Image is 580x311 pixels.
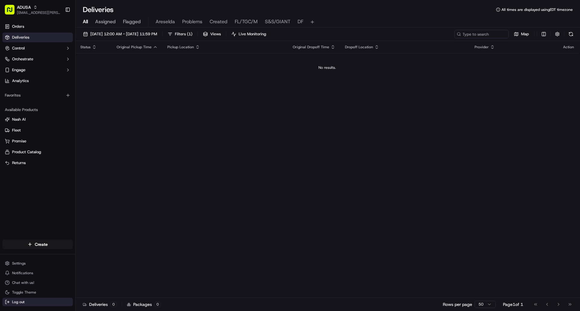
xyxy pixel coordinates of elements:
span: Nash AI [12,117,26,122]
span: FL/TGC/M [235,18,258,25]
div: No results. [78,65,576,70]
button: Toggle Theme [2,288,73,297]
span: Assigned [95,18,116,25]
span: Dropoff Location [345,45,373,49]
div: Start new chat [21,58,99,64]
p: Rows per page [443,301,472,307]
span: Log out [12,300,24,304]
span: All [83,18,88,25]
button: Chat with us! [2,278,73,287]
button: [DATE] 12:00 AM - [DATE] 11:59 PM [80,30,160,38]
p: Welcome 👋 [6,24,110,34]
a: Orders [2,22,73,31]
button: Promise [2,136,73,146]
button: Refresh [567,30,575,38]
span: ( 1 ) [187,31,192,37]
span: Original Dropoff Time [293,45,329,49]
span: Knowledge Base [12,87,46,94]
span: Filters [175,31,192,37]
a: Promise [5,138,70,144]
div: Packages [127,301,161,307]
span: Settings [12,261,26,266]
span: Notifications [12,271,33,275]
button: Views [200,30,224,38]
span: Provider [475,45,489,49]
span: Problems [182,18,202,25]
div: Action [563,45,574,49]
div: Deliveries [83,301,117,307]
span: Create [35,241,48,247]
span: Map [521,31,529,37]
span: API Documentation [57,87,97,94]
button: Nash AI [2,115,73,124]
span: Live Monitoring [239,31,266,37]
span: Engage [12,67,25,73]
span: [DATE] 12:00 AM - [DATE] 11:59 PM [90,31,157,37]
a: Product Catalog [5,149,70,155]
span: DF [298,18,303,25]
span: Control [12,46,25,51]
div: 0 [154,302,161,307]
span: Chat with us! [12,280,34,285]
button: ADUSA[EMAIL_ADDRESS][PERSON_NAME][DOMAIN_NAME] [2,2,63,17]
span: All times are displayed using EDT timezone [501,7,573,12]
span: Returns [12,160,26,166]
div: 0 [110,302,117,307]
span: Analytics [12,78,29,84]
div: Page 1 of 1 [503,301,523,307]
span: Orchestrate [12,56,33,62]
button: Create [2,240,73,249]
a: Returns [5,160,70,166]
a: 💻API Documentation [49,85,99,96]
a: Deliveries [2,33,73,42]
button: Engage [2,65,73,75]
div: 💻 [51,88,56,93]
span: Fleet [12,128,21,133]
a: Analytics [2,76,73,86]
span: Status [80,45,91,49]
img: Nash [6,6,18,18]
button: Notifications [2,269,73,277]
span: Pickup Location [167,45,194,49]
div: Available Products [2,105,73,115]
div: 📗 [6,88,11,93]
h1: Deliveries [83,5,114,14]
button: Filters(1) [165,30,195,38]
button: Live Monitoring [229,30,269,38]
button: Settings [2,259,73,268]
span: Deliveries [12,35,29,40]
button: Fleet [2,125,73,135]
button: Orchestrate [2,54,73,64]
div: We're available if you need us! [21,64,76,68]
span: Flagged [123,18,141,25]
span: Product Catalog [12,149,41,155]
button: Returns [2,158,73,168]
span: Toggle Theme [12,290,36,295]
a: Nash AI [5,117,70,122]
a: Fleet [5,128,70,133]
button: Product Catalog [2,147,73,157]
span: Original Pickup Time [117,45,152,49]
span: Areselda [156,18,175,25]
span: Created [210,18,227,25]
span: Views [210,31,221,37]
span: Orders [12,24,24,29]
span: Promise [12,138,26,144]
a: 📗Knowledge Base [4,85,49,96]
input: Type to search [454,30,509,38]
a: Powered byPylon [43,102,73,107]
input: Got a question? Start typing here... [16,39,109,45]
button: Start new chat [103,59,110,67]
button: ADUSA [17,4,31,10]
div: Favorites [2,90,73,100]
button: Map [511,30,532,38]
span: S&S/GIANT [265,18,290,25]
span: Pylon [60,102,73,107]
button: Log out [2,298,73,306]
img: 1736555255976-a54dd68f-1ca7-489b-9aae-adbdc363a1c4 [6,58,17,68]
button: Control [2,43,73,53]
button: [EMAIL_ADDRESS][PERSON_NAME][DOMAIN_NAME] [17,10,60,15]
